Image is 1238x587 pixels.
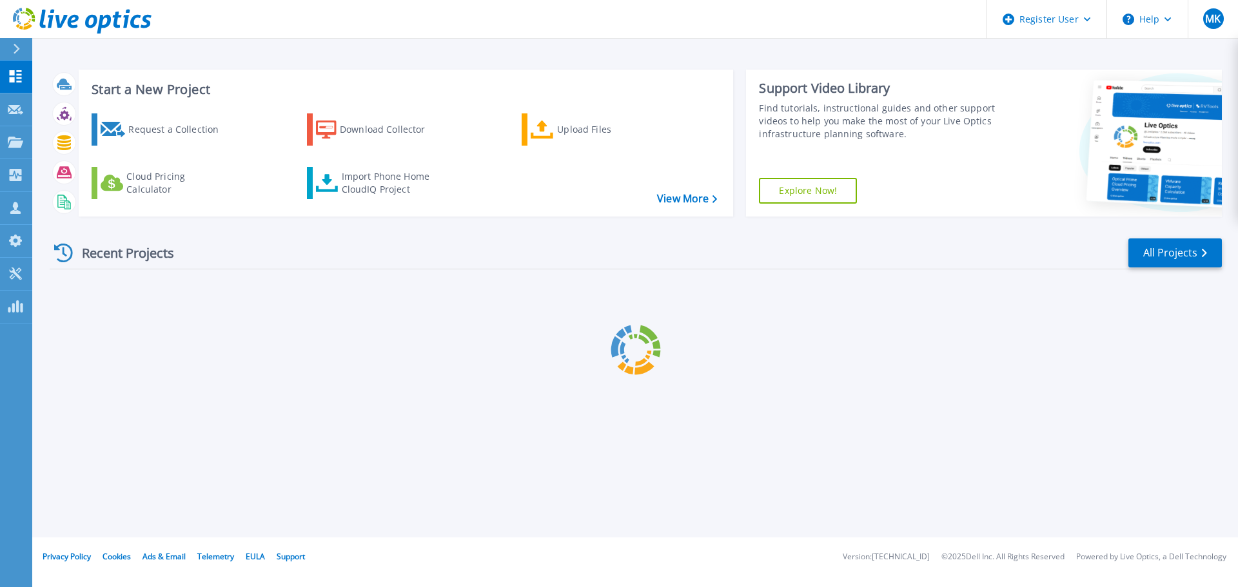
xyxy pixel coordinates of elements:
div: Recent Projects [50,237,192,269]
a: View More [657,193,717,205]
div: Import Phone Home CloudIQ Project [342,170,442,196]
li: Version: [TECHNICAL_ID] [843,553,930,561]
a: All Projects [1128,238,1222,267]
a: Support [277,551,305,562]
div: Request a Collection [128,117,231,142]
div: Download Collector [340,117,443,142]
a: EULA [246,551,265,562]
a: Explore Now! [759,178,857,204]
div: Support Video Library [759,80,1001,97]
li: © 2025 Dell Inc. All Rights Reserved [941,553,1065,561]
h3: Start a New Project [92,82,717,97]
div: Cloud Pricing Calculator [126,170,230,196]
li: Powered by Live Optics, a Dell Technology [1076,553,1226,561]
a: Telemetry [197,551,234,562]
a: Privacy Policy [43,551,91,562]
a: Upload Files [522,113,665,146]
a: Ads & Email [142,551,186,562]
div: Upload Files [557,117,660,142]
a: Cloud Pricing Calculator [92,167,235,199]
a: Download Collector [307,113,451,146]
a: Request a Collection [92,113,235,146]
div: Find tutorials, instructional guides and other support videos to help you make the most of your L... [759,102,1001,140]
span: MK [1205,14,1221,24]
a: Cookies [103,551,131,562]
